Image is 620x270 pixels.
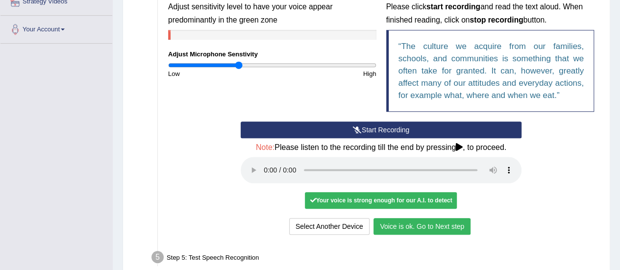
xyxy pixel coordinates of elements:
b: start recording [426,2,480,11]
div: Low [163,69,272,78]
div: High [272,69,381,78]
small: Please click and read the text aloud. When finished reading, click on button. [386,2,583,24]
q: The culture we acquire from our families, schools, and communities is something that we often tak... [398,42,584,100]
small: Adjust sensitivity level to have your voice appear predominantly in the green zone [168,2,332,24]
h4: Please listen to the recording till the end by pressing , to proceed. [241,143,521,152]
div: Step 5: Test Speech Recognition [147,248,605,270]
b: stop recording [470,16,523,24]
button: Start Recording [241,122,521,138]
button: Voice is ok. Go to Next step [373,218,471,235]
button: Select Another Device [289,218,370,235]
span: Note: [256,143,274,151]
a: Your Account [0,16,112,40]
div: Your voice is strong enough for our A.I. to detect [305,192,457,209]
label: Adjust Microphone Senstivity [168,49,258,59]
